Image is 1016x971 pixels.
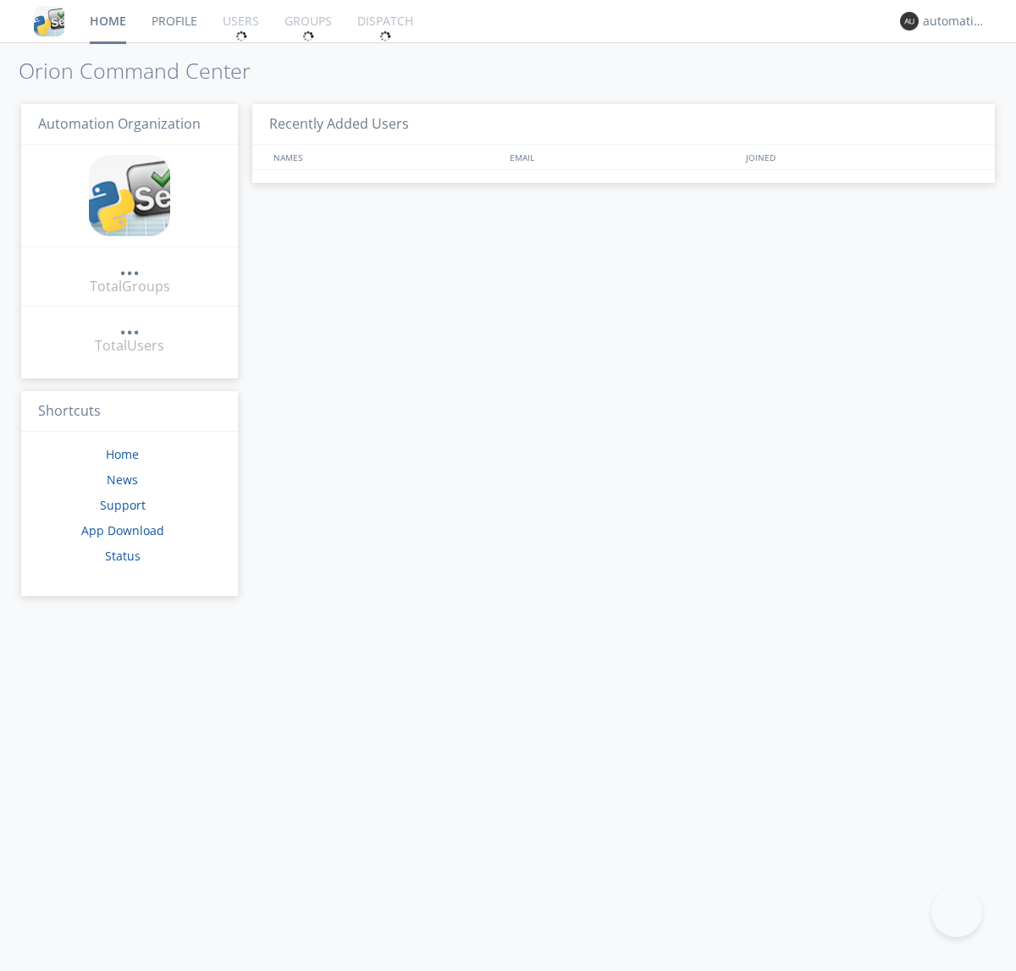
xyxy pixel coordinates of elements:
h3: Shortcuts [21,391,238,433]
div: NAMES [269,145,501,169]
img: spin.svg [302,30,314,42]
a: ... [119,257,140,277]
a: Status [105,548,141,564]
img: 373638.png [900,12,919,30]
a: Support [100,497,146,513]
div: ... [119,257,140,274]
span: Automation Organization [38,114,201,133]
a: News [107,472,138,488]
div: Total Users [95,336,164,356]
a: ... [119,317,140,336]
img: spin.svg [379,30,391,42]
img: cddb5a64eb264b2086981ab96f4c1ba7 [34,6,64,36]
img: cddb5a64eb264b2086981ab96f4c1ba7 [89,155,170,236]
iframe: Toggle Customer Support [931,886,982,937]
div: automation+atlas0036 [923,13,986,30]
a: App Download [81,522,164,538]
div: ... [119,317,140,334]
div: JOINED [742,145,979,169]
h3: Recently Added Users [252,104,995,146]
div: Total Groups [90,277,170,296]
div: EMAIL [505,145,742,169]
img: spin.svg [235,30,247,42]
a: Home [106,446,139,462]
